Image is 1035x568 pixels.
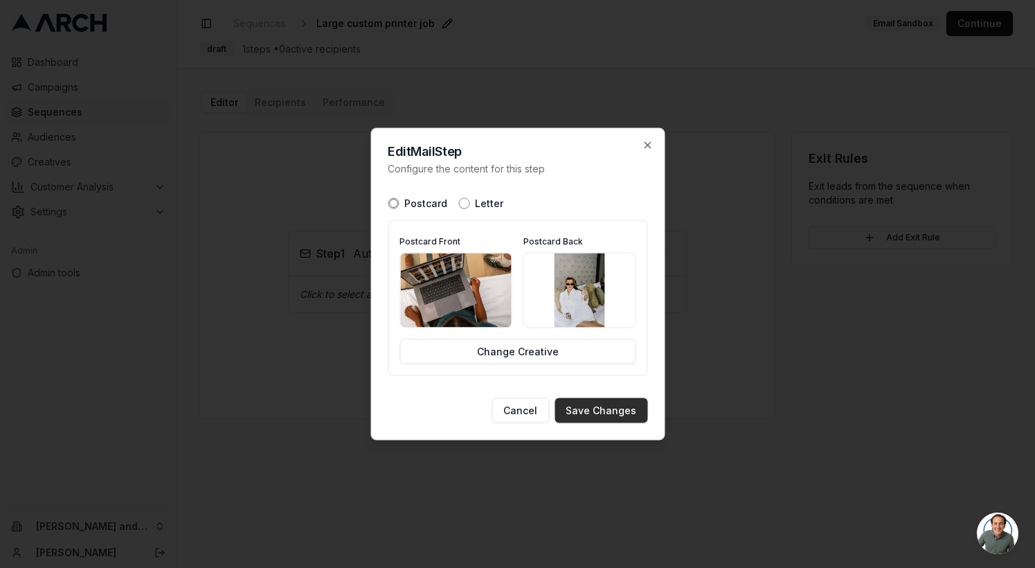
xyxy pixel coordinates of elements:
button: Cancel [492,398,549,423]
img: Matt's simple postcard [524,254,636,328]
h2: Edit Mail Step [388,145,647,158]
label: Postcard Front [399,236,460,247]
img: Matt's simple postcard [400,254,512,328]
button: Save Changes [555,398,647,423]
p: Configure the content for this step [388,162,647,176]
button: Change Creative [399,339,636,364]
label: Postcard Back [523,236,583,247]
label: Letter [475,199,503,208]
label: Postcard [404,199,447,208]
